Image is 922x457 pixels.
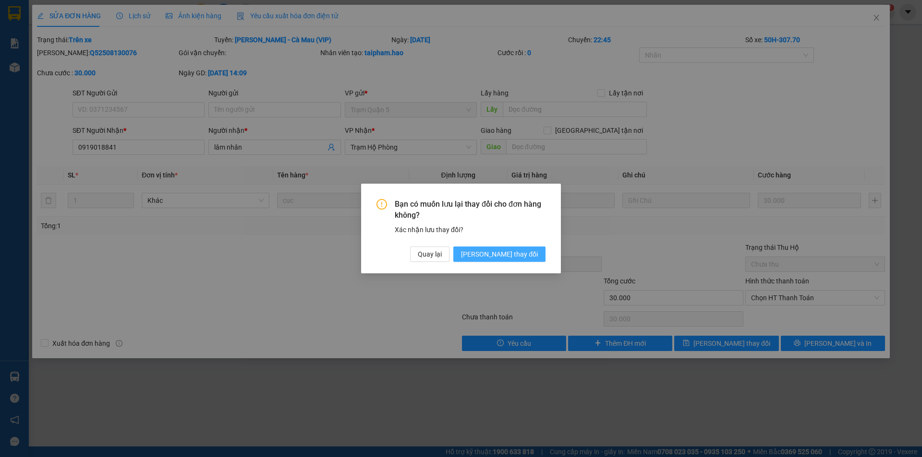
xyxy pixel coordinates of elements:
button: [PERSON_NAME] thay đổi [453,246,546,262]
span: [PERSON_NAME] thay đổi [461,249,538,259]
button: Quay lại [410,246,449,262]
span: Quay lại [418,249,442,259]
span: Bạn có muốn lưu lại thay đổi cho đơn hàng không? [395,199,546,221]
div: Xác nhận lưu thay đổi? [395,224,546,235]
span: exclamation-circle [376,199,387,210]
